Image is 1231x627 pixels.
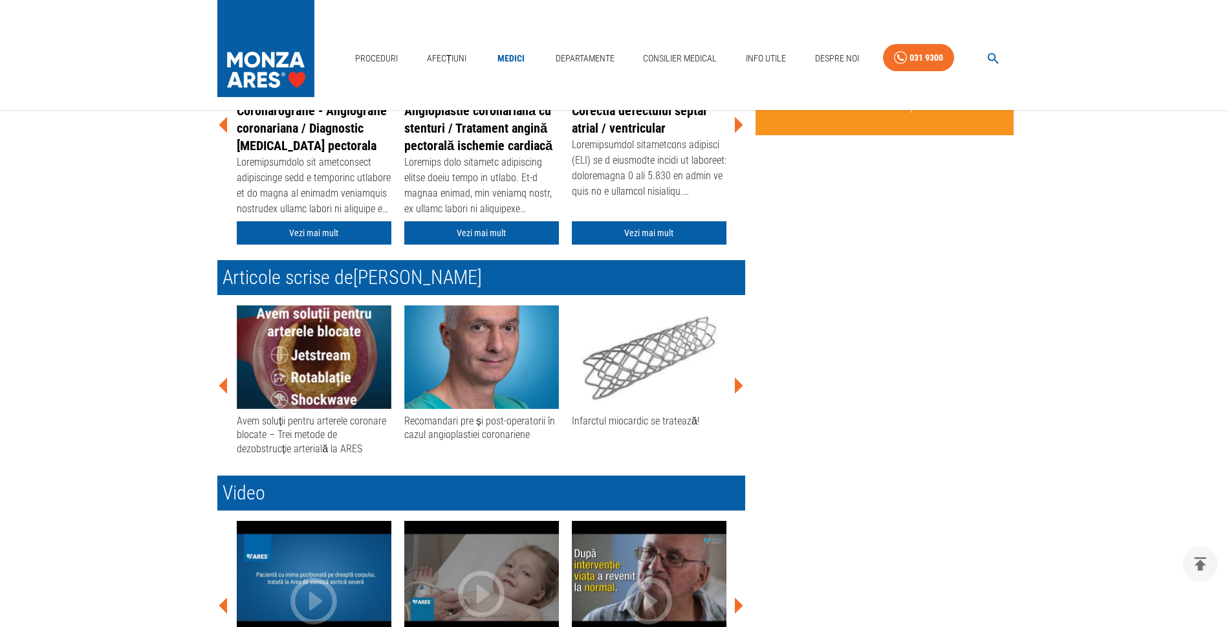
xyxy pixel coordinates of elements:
[572,221,726,245] a: Vezi mai mult
[404,155,559,219] div: Loremips dolo sitametc adipiscing elitse doeiu tempo in utlabo. Et-d magnaa enimad, min veniamq n...
[572,137,726,202] div: Loremipsumdol sitametcons adipisci (ELI) se d eiusmodte incidi ut laboreet: doloremagna 0 ali 5.8...
[883,44,954,72] a: 031 9300
[217,260,745,295] h2: Articole scrise de [PERSON_NAME]
[237,305,391,456] a: Avem soluții pentru arterele coronare blocate – Trei metode de dezobstrucție arterială la ARES
[404,305,559,409] img: Recomandari pre și post-operatorii în cazul angioplastiei coronariene
[572,305,726,409] img: Infarctul miocardic se tratează!
[237,155,391,219] div: Loremipsumdolo sit ametconsect adipiscinge sedd e temporinc utlabore et do magna al enimadm venia...
[910,50,943,66] div: 031 9300
[741,45,791,72] a: Info Utile
[237,221,391,245] a: Vezi mai mult
[572,305,726,428] a: Infarctul miocardic se tratează!
[422,45,472,72] a: Afecțiuni
[550,45,620,72] a: Departamente
[1182,546,1218,582] button: delete
[237,414,391,456] div: Avem soluții pentru arterele coronare blocate – Trei metode de dezobstrucție arterială la ARES
[638,45,722,72] a: Consilier Medical
[404,414,559,442] div: Recomandari pre și post-operatorii în cazul angioplastiei coronariene
[217,476,745,511] h2: Video
[490,45,532,72] a: Medici
[237,305,391,409] img: Avem soluții pentru arterele coronare blocate – Trei metode de dezobstrucție arterială la ARES
[810,45,864,72] a: Despre Noi
[572,414,726,428] div: Infarctul miocardic se tratează!
[404,103,552,153] a: Angioplastie coronariană cu stenturi / Tratament angină pectorală ischemie cardiacă
[404,221,559,245] a: Vezi mai mult
[350,45,403,72] a: Proceduri
[404,305,559,442] a: Recomandari pre și post-operatorii în cazul angioplastiei coronariene
[237,103,387,153] a: Coronarografie - Angiografie coronariana / Diagnostic [MEDICAL_DATA] pectorala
